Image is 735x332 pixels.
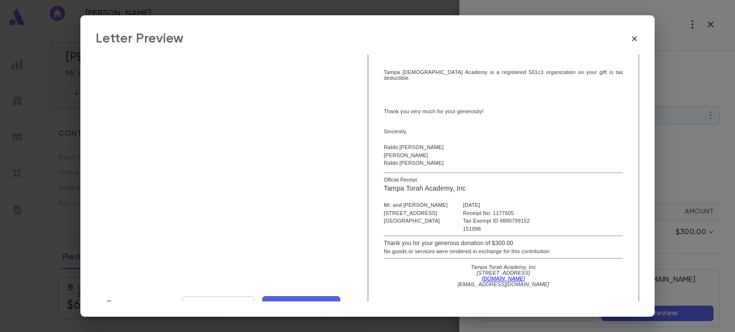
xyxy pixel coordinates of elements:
div: Letter Preview [96,31,184,47]
div: [GEOGRAPHIC_DATA] [384,217,448,225]
div: No goods or services were rendered in exchange for this contribution [384,247,623,256]
div: Tax Exempt ID #880799152 [463,217,530,225]
div: Thank you for your generous donation of $300.00 [384,239,623,247]
span: Review Later [191,300,245,311]
span: Mark Reviewed [269,300,334,311]
a: [DOMAIN_NAME] [482,276,525,281]
em: [EMAIL_ADDRESS][DOMAIN_NAME] [458,281,549,287]
button: Skip [96,296,143,314]
em: Tampa Torah Academy, Inc [STREET_ADDRESS] [471,264,536,276]
div: Tampa Torah Academy, Inc [384,183,623,193]
div: Mr. and [PERSON_NAME] [384,201,448,209]
span: Tampa [DEMOGRAPHIC_DATA] Academy is a registered 501c3 organization so your gift is tax deductible. [384,69,623,81]
div: 151096 [463,225,530,233]
button: Mark Reviewed [262,296,341,314]
div: [DATE] [463,201,530,209]
span: Rabbi [PERSON_NAME] [384,144,444,150]
button: Review Later [182,296,254,314]
div: [STREET_ADDRESS] [384,209,448,217]
span: Rabbi [PERSON_NAME] [384,160,444,166]
span: [PERSON_NAME] [384,152,428,158]
div: Receipt No: 1177605 [463,209,530,217]
div: Official Receipt [384,176,623,183]
span: Thank you very much for your generosity! [384,108,484,114]
span: Sincerely, [384,129,407,134]
span: Skip [119,300,135,311]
